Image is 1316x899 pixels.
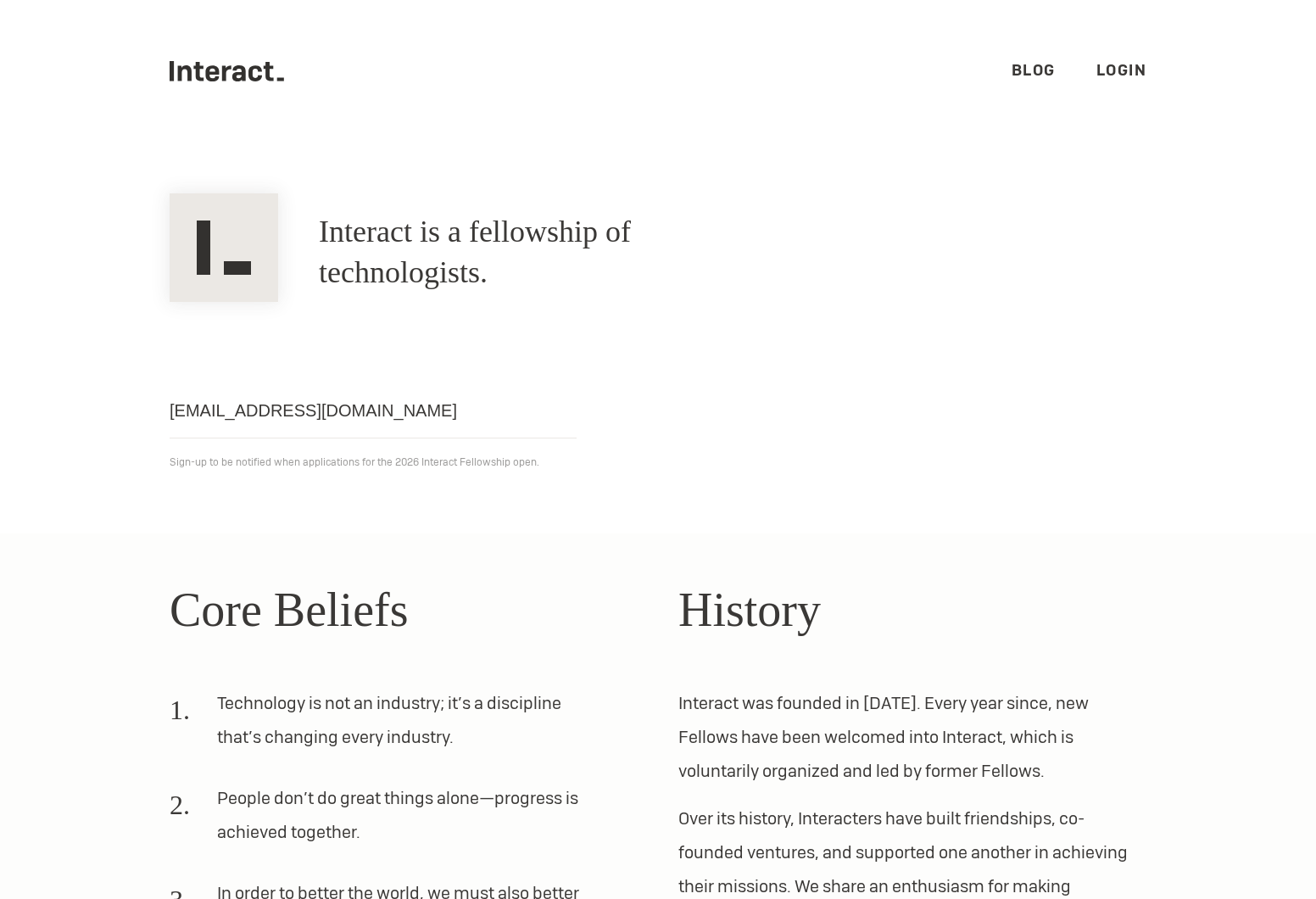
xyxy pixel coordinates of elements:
[678,574,1146,645] h2: History
[1096,60,1147,80] a: Login
[170,452,1146,472] p: Sign-up to be notified when applications for the 2026 Interact Fellowship open.
[1012,60,1056,80] a: Blog
[319,212,777,293] h1: Interact is a fellowship of technologists.
[170,383,577,438] input: Email address...
[170,193,278,302] img: Interact Logo
[170,781,597,863] li: People don’t do great things alone—progress is achieved together.
[678,686,1146,788] p: Interact was founded in [DATE]. Every year since, new Fellows have been welcomed into Interact, w...
[170,574,638,645] h2: Core Beliefs
[170,686,597,768] li: Technology is not an industry; it’s a discipline that’s changing every industry.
